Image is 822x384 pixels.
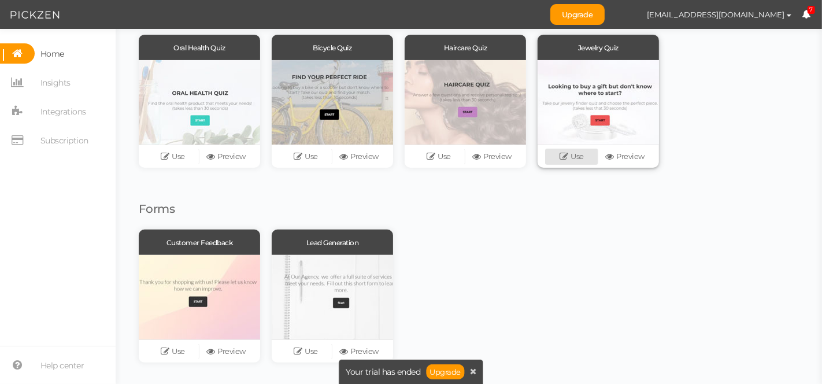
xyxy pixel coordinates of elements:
a: Upgrade [550,4,605,25]
button: [EMAIL_ADDRESS][DOMAIN_NAME] [636,5,802,24]
a: Preview [199,344,253,360]
div: Bicycle Quiz [272,35,393,60]
div: Jewelry Quiz [538,35,659,60]
a: Preview [598,149,651,165]
span: [EMAIL_ADDRESS][DOMAIN_NAME] [647,10,785,19]
h1: Forms [139,202,763,215]
a: Preview [199,149,253,165]
a: Use [545,149,598,165]
span: Help center [40,356,84,375]
div: Haircare Quiz [405,35,526,60]
a: Preview [332,344,386,360]
a: Use [146,344,199,360]
img: 1cd8ffdd5719b7ece770cf2f23d7ebd7 [616,5,636,25]
span: 7 [808,6,816,14]
span: Subscription [40,131,88,150]
div: Customer Feedback [139,230,260,255]
span: Insights [40,73,71,92]
span: Home [40,45,64,63]
span: Your trial has ended [346,368,421,376]
a: Use [146,149,199,165]
a: Use [279,149,332,165]
span: Integrations [40,102,86,121]
img: Pickzen logo [10,8,60,22]
a: Preview [332,149,386,165]
a: Use [279,344,332,360]
div: Oral Health Quiz [139,35,260,60]
div: Lead Generation [272,230,393,255]
a: Preview [465,149,519,165]
a: Upgrade [427,364,465,379]
a: Use [412,149,465,165]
